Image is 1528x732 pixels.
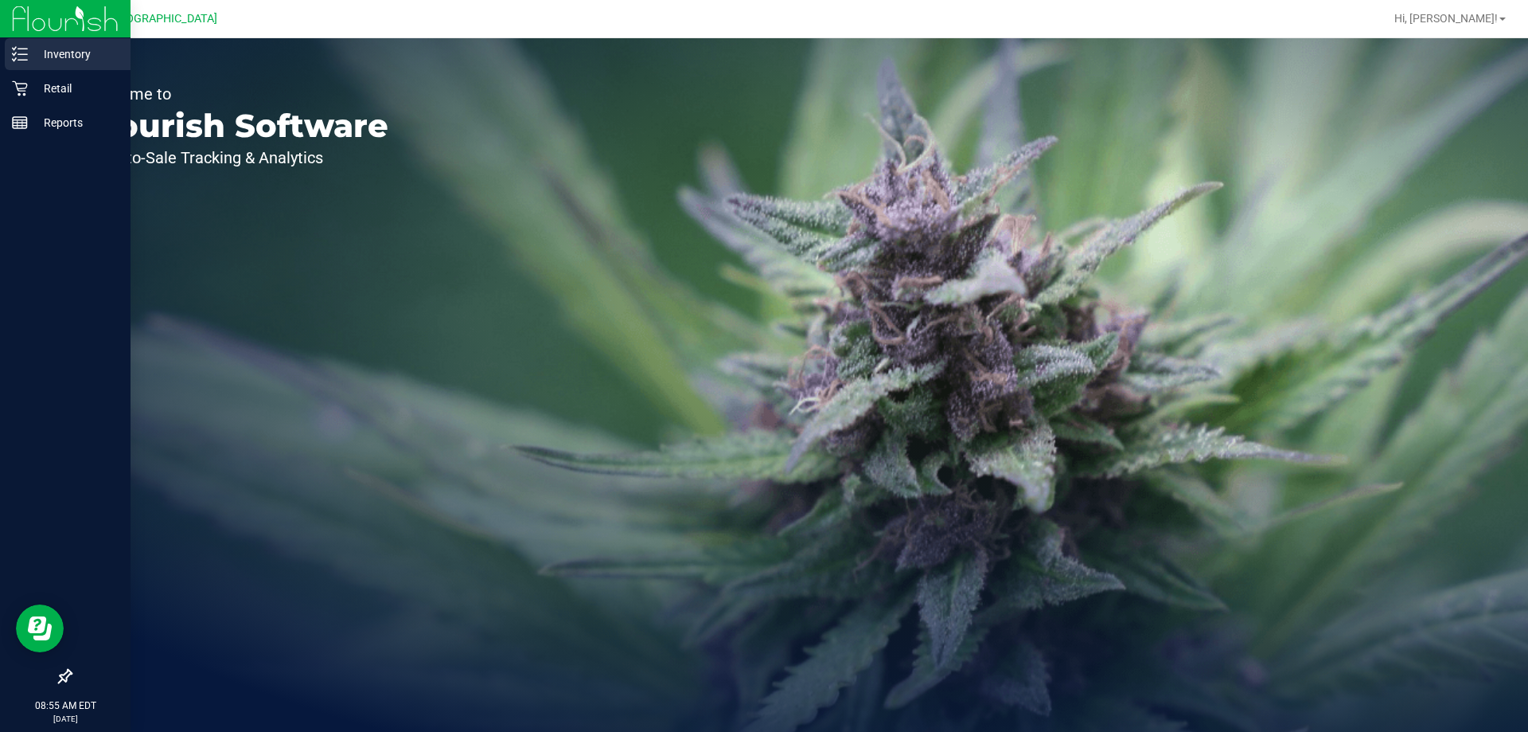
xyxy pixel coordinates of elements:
[1394,12,1498,25] span: Hi, [PERSON_NAME]!
[12,46,28,62] inline-svg: Inventory
[16,605,64,652] iframe: Resource center
[28,113,123,132] p: Reports
[86,86,388,102] p: Welcome to
[7,713,123,725] p: [DATE]
[12,115,28,131] inline-svg: Reports
[86,110,388,142] p: Flourish Software
[28,45,123,64] p: Inventory
[12,80,28,96] inline-svg: Retail
[108,12,217,25] span: [GEOGRAPHIC_DATA]
[7,699,123,713] p: 08:55 AM EDT
[86,150,388,166] p: Seed-to-Sale Tracking & Analytics
[28,79,123,98] p: Retail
